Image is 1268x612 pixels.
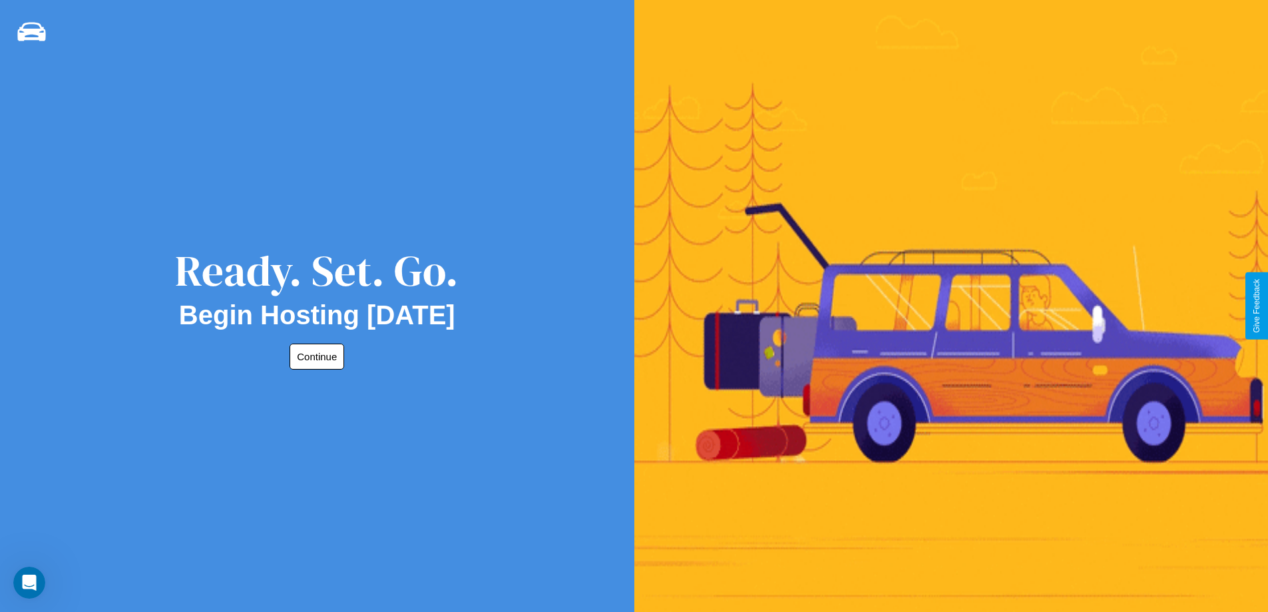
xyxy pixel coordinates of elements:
h2: Begin Hosting [DATE] [179,300,455,330]
button: Continue [290,344,344,370]
iframe: Intercom live chat [13,567,45,599]
div: Ready. Set. Go. [175,241,459,300]
div: Give Feedback [1252,279,1261,333]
